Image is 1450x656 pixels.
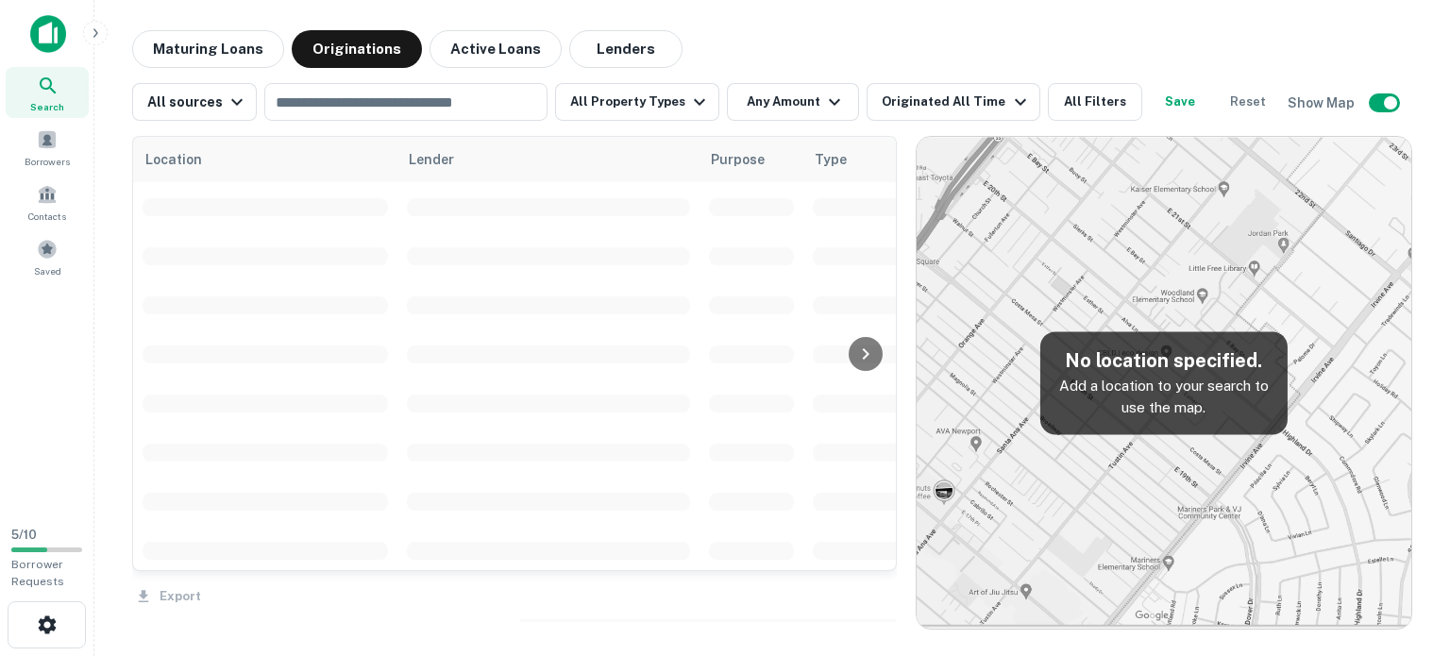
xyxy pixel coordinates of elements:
[409,148,454,171] span: Lender
[727,83,859,121] button: Any Amount
[815,148,871,171] span: Type
[6,67,89,118] a: Search
[1055,346,1273,375] h5: No location specified.
[25,154,70,169] span: Borrowers
[569,30,683,68] button: Lenders
[867,83,1039,121] button: Originated All Time
[144,148,227,171] span: Location
[1356,505,1450,596] iframe: Chat Widget
[1218,83,1278,121] button: Reset
[147,91,248,113] div: All sources
[28,209,66,224] span: Contacts
[34,263,61,278] span: Saved
[6,231,89,282] a: Saved
[1288,93,1357,113] h6: Show Map
[6,177,89,227] a: Contacts
[30,15,66,53] img: capitalize-icon.png
[1150,83,1210,121] button: Save your search to get updates of matches that match your search criteria.
[882,91,1031,113] div: Originated All Time
[1055,375,1273,419] p: Add a location to your search to use the map.
[803,137,917,182] th: Type
[711,148,789,171] span: Purpose
[430,30,562,68] button: Active Loans
[11,528,37,542] span: 5 / 10
[292,30,422,68] button: Originations
[1048,83,1142,121] button: All Filters
[6,122,89,173] a: Borrowers
[555,83,719,121] button: All Property Types
[132,30,284,68] button: Maturing Loans
[30,99,64,114] span: Search
[397,137,700,182] th: Lender
[11,558,64,588] span: Borrower Requests
[132,83,257,121] button: All sources
[133,137,397,182] th: Location
[700,137,803,182] th: Purpose
[917,137,1411,629] img: map-placeholder.webp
